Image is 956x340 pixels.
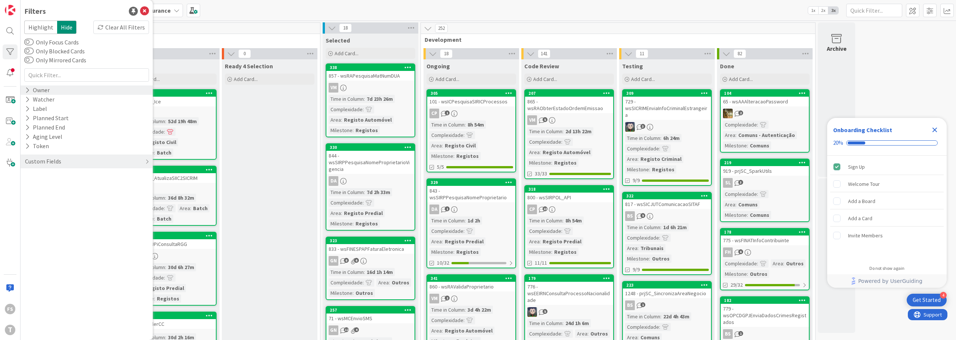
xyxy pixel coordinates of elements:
div: Milestone [329,126,353,134]
div: Checklist items [827,156,947,261]
span: : [353,126,354,134]
div: Batch [191,204,209,212]
div: Registos [650,165,676,174]
span: 9 [640,213,645,218]
a: 305101 - wsICPesquisaSIRICProcessosCPTime in Column:8h 54mComplexidade:Area:Registo CivilMileston... [426,89,516,172]
span: : [783,259,784,268]
div: 309 [623,90,711,97]
div: 330 [330,145,415,150]
div: Area [429,237,442,246]
div: 354926 - prjIC_AtualizaSIIC2SICRIM [128,166,216,183]
span: : [735,200,736,209]
span: : [649,165,650,174]
span: Add Card... [729,76,753,82]
span: 6 [354,258,359,263]
div: VM [329,83,338,93]
div: CP [527,205,537,214]
div: Area [625,244,637,252]
div: Complexidade [527,227,561,235]
div: JC [721,109,809,118]
span: Add Card... [533,76,557,82]
label: Only Mirrored Cards [24,56,86,65]
div: 178775 - wsFINATInfoContribuinte [721,229,809,245]
div: DA [326,176,415,186]
div: 10465 - wsAAAlteracaoPassword [721,90,809,106]
div: 318 [525,186,613,193]
div: Time in Column [329,188,364,196]
div: 354 [128,166,216,173]
div: 179776 - wsEEIRNConsultaProcessoNacionalidade [525,275,613,305]
div: Registos [354,126,380,134]
div: 305101 - wsICPesquisaSIRICProcessos [427,90,515,106]
span: 5 [543,117,547,122]
span: 13 [543,206,547,211]
div: 178 [721,229,809,235]
div: Comuns [748,141,771,150]
a: 10465 - wsAAAlteracaoPasswordJCComplexidade:Area:Comuns - AutenticaçãoMilestone:Comuns [720,89,810,153]
div: 20% [833,140,843,146]
div: Add a Card is incomplete. [830,210,944,227]
div: Time in Column [329,268,364,276]
div: Comuns - Autenticação [736,131,797,139]
div: 919 - prjSC_SparkUtils [721,166,809,176]
span: : [364,188,365,196]
div: 144 - wsBUPiConsultaRGG [128,239,216,249]
div: Time in Column [625,223,660,231]
span: 11/11 [535,259,547,267]
span: : [551,159,552,167]
div: 860 - wsRAValidaProprietario [427,282,515,291]
span: Add Card... [631,76,655,82]
div: Outros [784,259,806,268]
div: 219919 - prjSC_SparkUtils [721,159,809,176]
div: VM [326,83,415,93]
div: Milestone [329,219,353,228]
div: 2d 13h 22m [564,127,593,135]
span: : [649,255,650,263]
span: : [190,204,191,212]
div: Tribunais [639,244,665,252]
span: 3 [738,180,743,185]
span: : [747,211,748,219]
span: : [757,121,758,129]
span: : [364,268,365,276]
div: 323 [330,238,415,243]
span: : [154,149,155,157]
span: : [659,144,660,153]
div: Add a Board is incomplete. [830,193,944,209]
div: Invite Members is incomplete. [830,227,944,244]
div: 833 - wsFINESPAPFaturaEletronica [326,244,415,254]
span: : [165,263,166,271]
span: : [660,134,661,142]
span: : [747,270,748,278]
div: Registo Predial [541,237,583,246]
div: Registo Civil [143,138,178,146]
span: : [165,117,166,125]
div: Sign Up [848,162,865,171]
div: 322 [623,193,711,199]
div: Footer [827,274,947,288]
div: DA [427,205,515,214]
a: 233144 - wsBUPiConsultaRGGDFTime in Column:30d 6h 27mComplexidade:Area:Registo PredialMilestone:R... [127,232,217,306]
div: 309729 - wsSICRIMEnviaInfoCriminalEstrangeira [623,90,711,120]
span: : [540,148,541,156]
div: 179 [525,275,613,282]
span: 1 [445,206,450,211]
span: : [341,116,342,124]
div: Registos [454,152,481,160]
span: : [637,155,639,163]
div: Milestone [429,248,453,256]
span: : [389,278,390,287]
div: 936 - prjIC_Ice [128,97,216,106]
div: Welcome Tour is incomplete. [830,176,944,192]
span: : [659,234,660,242]
div: 329 [427,179,515,186]
div: 800 - wsSIRPOL_API [525,193,613,202]
div: Area [723,131,735,139]
div: BS [623,211,711,221]
div: Welcome Tour [848,180,880,188]
div: 729 - wsSICRIMEnviaInfoCriminalEstrangeira [623,97,711,120]
div: Area [527,148,540,156]
span: : [353,219,354,228]
div: Registo Automóvel [541,148,592,156]
div: Milestone [625,165,649,174]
